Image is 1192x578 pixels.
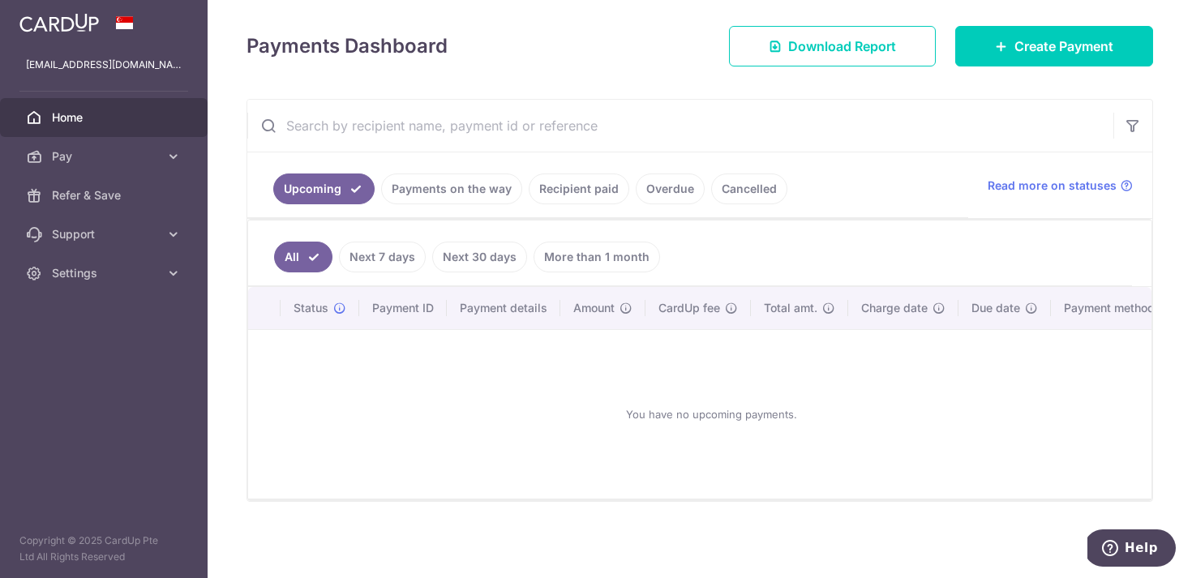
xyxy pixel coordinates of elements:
[432,242,527,272] a: Next 30 days
[294,300,328,316] span: Status
[52,148,159,165] span: Pay
[1087,529,1176,570] iframe: Opens a widget where you can find more information
[658,300,720,316] span: CardUp fee
[268,343,1155,486] div: You have no upcoming payments.
[447,287,560,329] th: Payment details
[955,26,1153,66] a: Create Payment
[273,173,375,204] a: Upcoming
[988,178,1133,194] a: Read more on statuses
[381,173,522,204] a: Payments on the way
[764,300,817,316] span: Total amt.
[729,26,936,66] a: Download Report
[1014,36,1113,56] span: Create Payment
[711,173,787,204] a: Cancelled
[52,187,159,203] span: Refer & Save
[247,32,448,61] h4: Payments Dashboard
[861,300,928,316] span: Charge date
[26,57,182,73] p: [EMAIL_ADDRESS][DOMAIN_NAME]
[247,100,1113,152] input: Search by recipient name, payment id or reference
[529,173,629,204] a: Recipient paid
[359,287,447,329] th: Payment ID
[573,300,615,316] span: Amount
[788,36,896,56] span: Download Report
[19,13,99,32] img: CardUp
[52,226,159,242] span: Support
[534,242,660,272] a: More than 1 month
[52,265,159,281] span: Settings
[971,300,1020,316] span: Due date
[988,178,1117,194] span: Read more on statuses
[636,173,705,204] a: Overdue
[339,242,426,272] a: Next 7 days
[1051,287,1174,329] th: Payment method
[52,109,159,126] span: Home
[274,242,332,272] a: All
